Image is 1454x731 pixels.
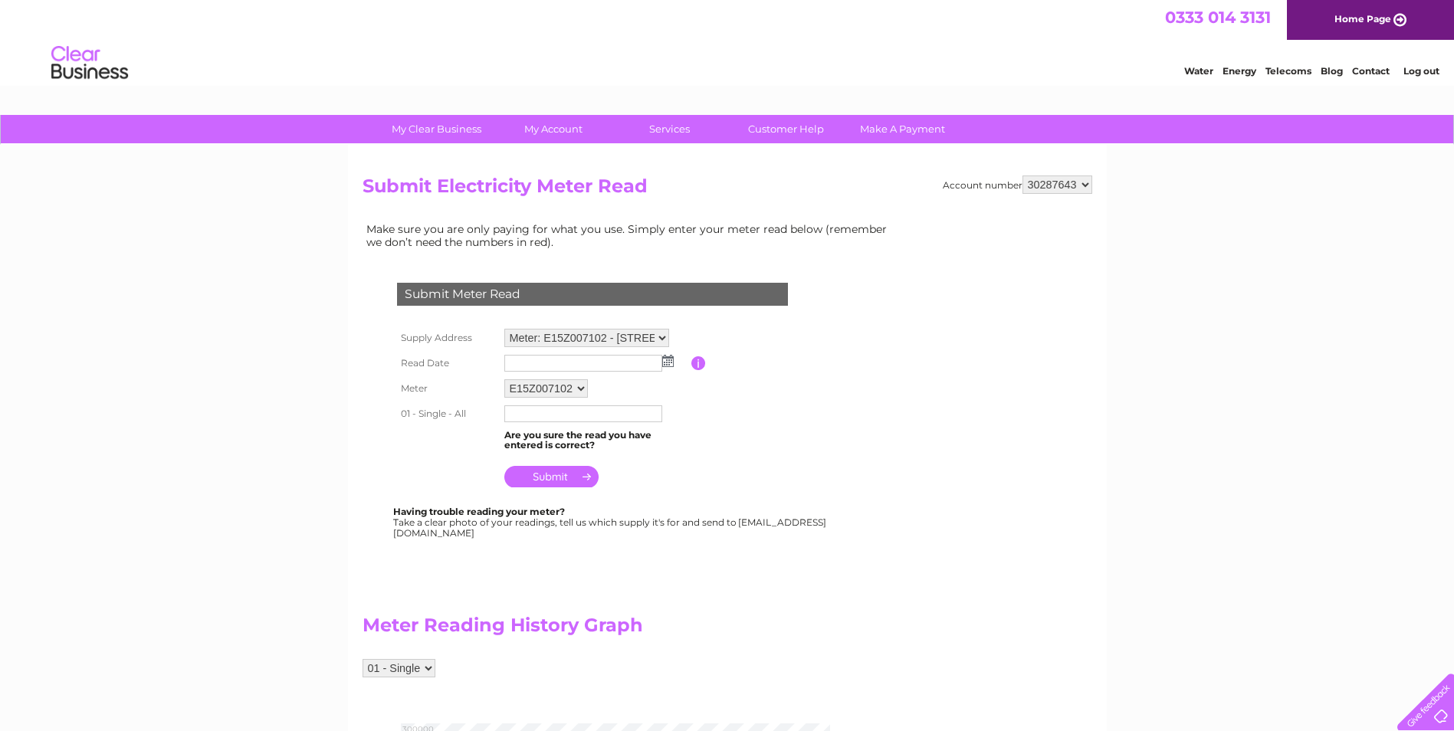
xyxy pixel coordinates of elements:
[723,115,849,143] a: Customer Help
[393,325,501,351] th: Supply Address
[606,115,733,143] a: Services
[490,115,616,143] a: My Account
[1352,65,1390,77] a: Contact
[691,356,706,370] input: Information
[397,283,788,306] div: Submit Meter Read
[363,615,899,644] h2: Meter Reading History Graph
[366,8,1090,74] div: Clear Business is a trading name of Verastar Limited (registered in [GEOGRAPHIC_DATA] No. 3667643...
[51,40,129,87] img: logo.png
[393,506,565,517] b: Having trouble reading your meter?
[839,115,966,143] a: Make A Payment
[943,175,1092,194] div: Account number
[373,115,500,143] a: My Clear Business
[363,175,1092,205] h2: Submit Electricity Meter Read
[1265,65,1311,77] a: Telecoms
[393,375,501,402] th: Meter
[1321,65,1343,77] a: Blog
[393,506,829,538] div: Take a clear photo of your readings, tell us which supply it's for and send to [EMAIL_ADDRESS][DO...
[504,466,599,487] input: Submit
[1184,65,1213,77] a: Water
[1165,8,1271,27] a: 0333 014 3131
[363,219,899,251] td: Make sure you are only paying for what you use. Simply enter your meter read below (remember we d...
[1403,65,1439,77] a: Log out
[393,351,501,375] th: Read Date
[662,355,674,367] img: ...
[393,402,501,426] th: 01 - Single - All
[501,426,691,455] td: Are you sure the read you have entered is correct?
[1223,65,1256,77] a: Energy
